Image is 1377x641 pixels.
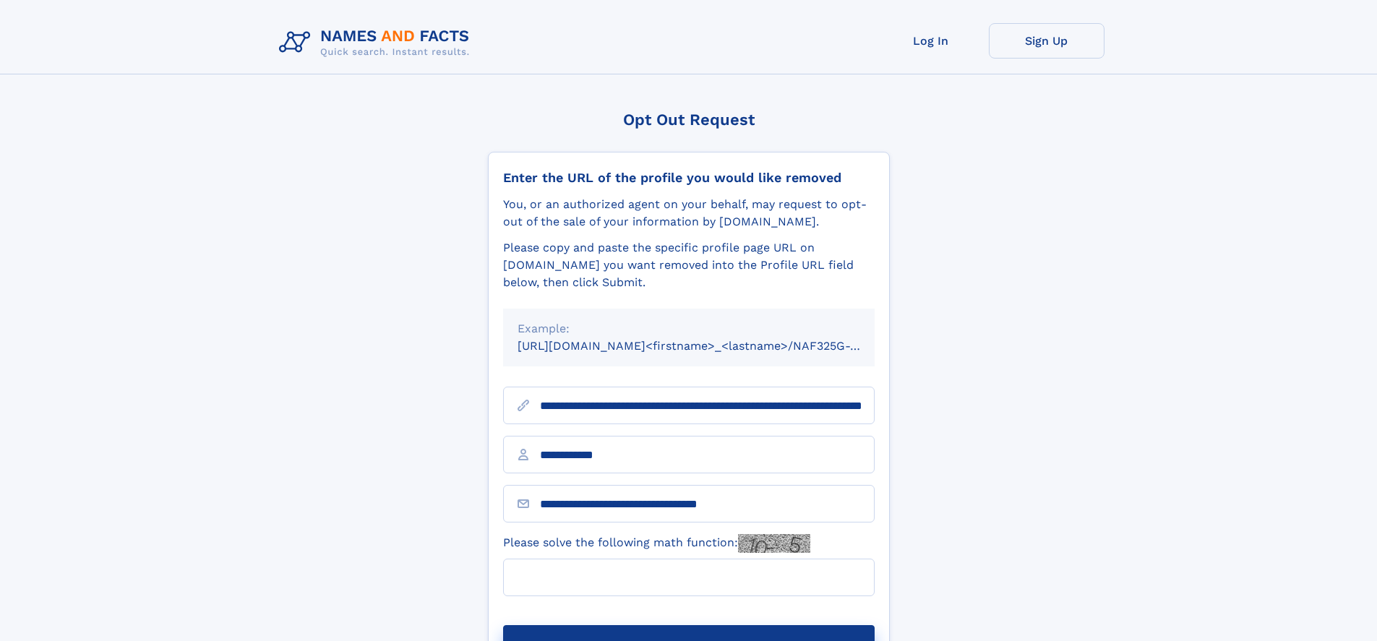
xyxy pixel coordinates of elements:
[503,239,875,291] div: Please copy and paste the specific profile page URL on [DOMAIN_NAME] you want removed into the Pr...
[989,23,1104,59] a: Sign Up
[273,23,481,62] img: Logo Names and Facts
[873,23,989,59] a: Log In
[518,320,860,337] div: Example:
[488,111,890,129] div: Opt Out Request
[503,170,875,186] div: Enter the URL of the profile you would like removed
[518,339,902,353] small: [URL][DOMAIN_NAME]<firstname>_<lastname>/NAF325G-xxxxxxxx
[503,196,875,231] div: You, or an authorized agent on your behalf, may request to opt-out of the sale of your informatio...
[503,534,810,553] label: Please solve the following math function:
